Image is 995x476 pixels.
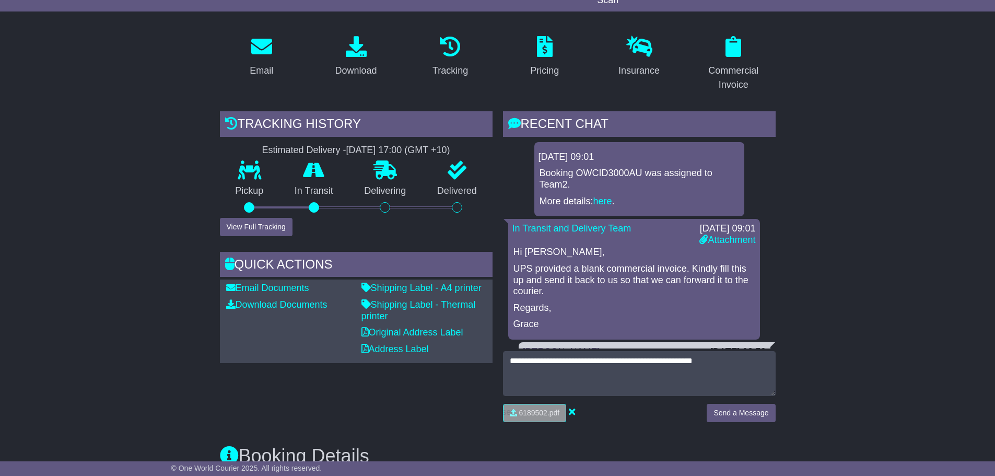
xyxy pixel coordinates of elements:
[346,145,450,156] div: [DATE] 17:00 (GMT +10)
[220,145,493,156] div: Estimated Delivery -
[220,218,292,236] button: View Full Tracking
[710,346,766,358] div: [DATE] 08:59
[243,32,280,82] a: Email
[361,283,482,293] a: Shipping Label - A4 printer
[513,247,755,258] p: Hi [PERSON_NAME],
[530,64,559,78] div: Pricing
[220,185,279,197] p: Pickup
[707,404,775,422] button: Send a Message
[618,64,660,78] div: Insurance
[612,32,666,82] a: Insurance
[361,299,476,321] a: Shipping Label - Thermal printer
[226,283,309,293] a: Email Documents
[361,327,463,338] a: Original Address Label
[432,64,468,78] div: Tracking
[692,32,776,96] a: Commercial Invoice
[512,223,631,234] a: In Transit and Delivery Team
[540,196,739,207] p: More details: .
[220,252,493,280] div: Quick Actions
[220,446,776,467] h3: Booking Details
[540,168,739,190] p: Booking OWCID3000AU was assigned to Team2.
[513,319,755,330] p: Grace
[539,152,740,163] div: [DATE] 09:01
[279,185,349,197] p: In Transit
[699,223,755,235] div: [DATE] 09:01
[698,64,769,92] div: Commercial Invoice
[523,346,600,357] a: [PERSON_NAME]
[171,464,322,472] span: © One World Courier 2025. All rights reserved.
[349,185,422,197] p: Delivering
[513,303,755,314] p: Regards,
[328,32,383,82] a: Download
[593,196,612,206] a: here
[503,111,776,140] div: RECENT CHAT
[250,64,273,78] div: Email
[699,235,755,245] a: Attachment
[220,111,493,140] div: Tracking history
[513,263,755,297] p: UPS provided a blank commercial invoice. Kindly fill this up and send it back to us so that we ca...
[422,185,493,197] p: Delivered
[523,32,566,82] a: Pricing
[335,64,377,78] div: Download
[426,32,475,82] a: Tracking
[361,344,429,354] a: Address Label
[226,299,327,310] a: Download Documents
